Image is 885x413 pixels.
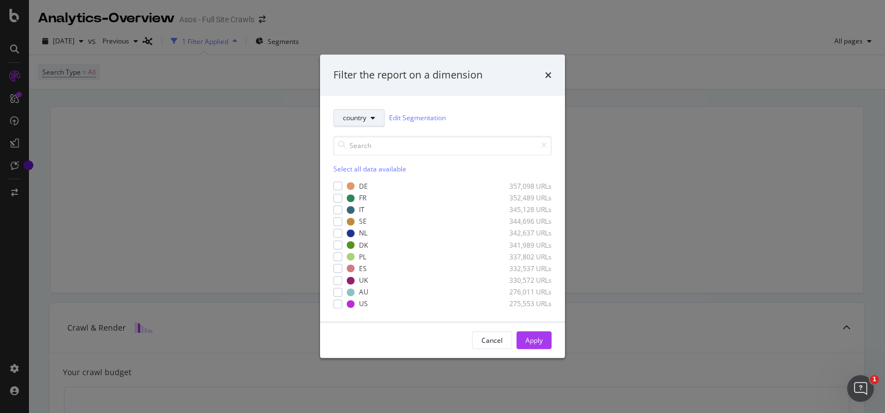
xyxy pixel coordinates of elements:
div: 345,128 URLs [497,205,552,214]
button: Cancel [472,332,512,350]
input: Search [333,136,552,155]
button: Apply [517,332,552,350]
div: Cancel [481,336,503,345]
div: 344,696 URLs [497,217,552,227]
div: FR [359,193,366,203]
div: 342,637 URLs [497,229,552,238]
div: ES [359,264,367,273]
div: IT [359,205,365,214]
div: 341,989 URLs [497,240,552,250]
div: times [545,68,552,82]
div: modal [320,55,565,358]
span: country [343,113,366,122]
div: US [359,299,368,309]
div: 330,572 URLs [497,276,552,285]
div: Filter the report on a dimension [333,68,483,82]
span: 1 [870,375,879,384]
div: DE [359,181,368,191]
div: 352,489 URLs [497,193,552,203]
div: 357,098 URLs [497,181,552,191]
div: UK [359,276,368,285]
div: Select all data available [333,164,552,174]
div: 332,537 URLs [497,264,552,273]
button: country [333,109,385,127]
iframe: Intercom live chat [847,375,874,402]
div: 275,553 URLs [497,299,552,309]
div: NL [359,229,367,238]
div: 337,802 URLs [497,252,552,262]
div: Apply [525,336,543,345]
div: 276,011 URLs [497,287,552,297]
div: AU [359,287,368,297]
div: SE [359,217,367,227]
div: PL [359,252,366,262]
a: Edit Segmentation [389,112,446,124]
div: DK [359,240,368,250]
